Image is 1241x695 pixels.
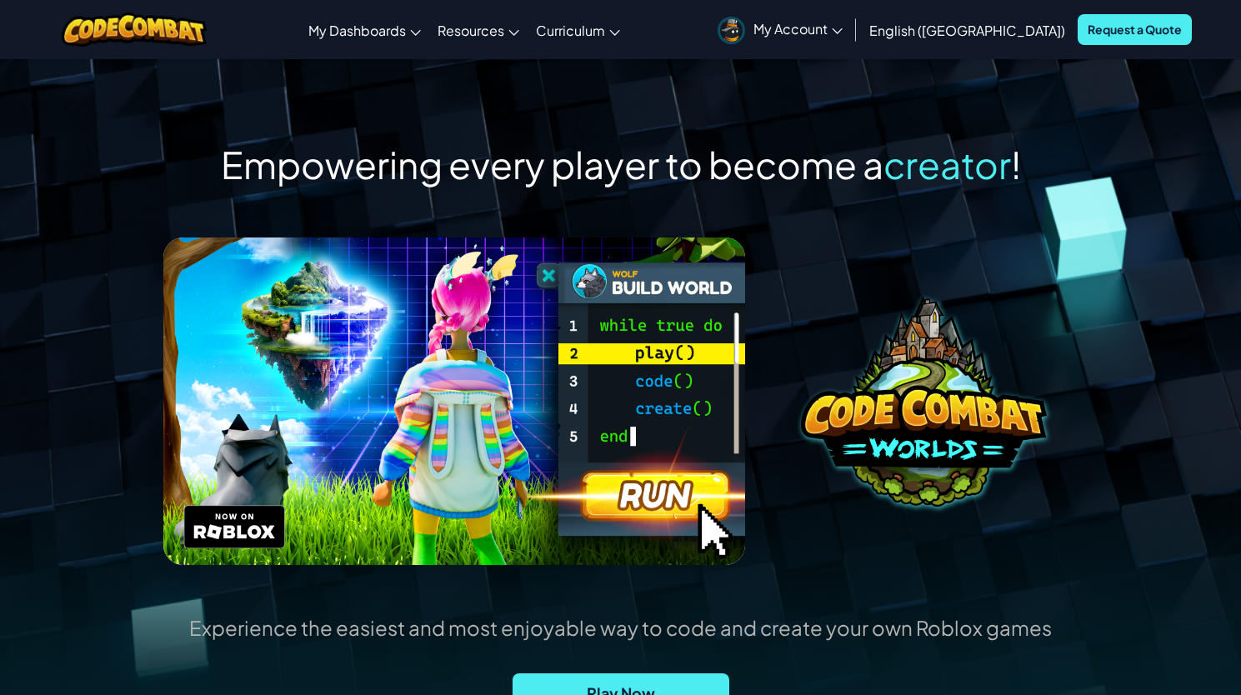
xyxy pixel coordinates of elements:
a: Request a Quote [1078,14,1192,45]
a: English ([GEOGRAPHIC_DATA]) [861,7,1073,52]
span: My Account [753,20,843,37]
span: Resources [438,22,504,39]
a: My Account [709,3,851,56]
img: CodeCombat logo [62,12,208,47]
a: Curriculum [528,7,628,52]
span: Curriculum [536,22,605,39]
span: English ([GEOGRAPHIC_DATA]) [869,22,1065,39]
span: creator [883,141,1011,187]
img: coco-worlds-no-desc.png [801,296,1047,507]
span: Empowering every player to become a [221,141,883,187]
img: header.png [163,237,745,565]
img: avatar [718,17,745,44]
span: My Dashboards [308,22,406,39]
a: My Dashboards [300,7,429,52]
a: Resources [429,7,528,52]
p: Experience the easiest and most enjoyable way to code and create your own Roblox games [189,615,1052,640]
span: ! [1011,141,1021,187]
